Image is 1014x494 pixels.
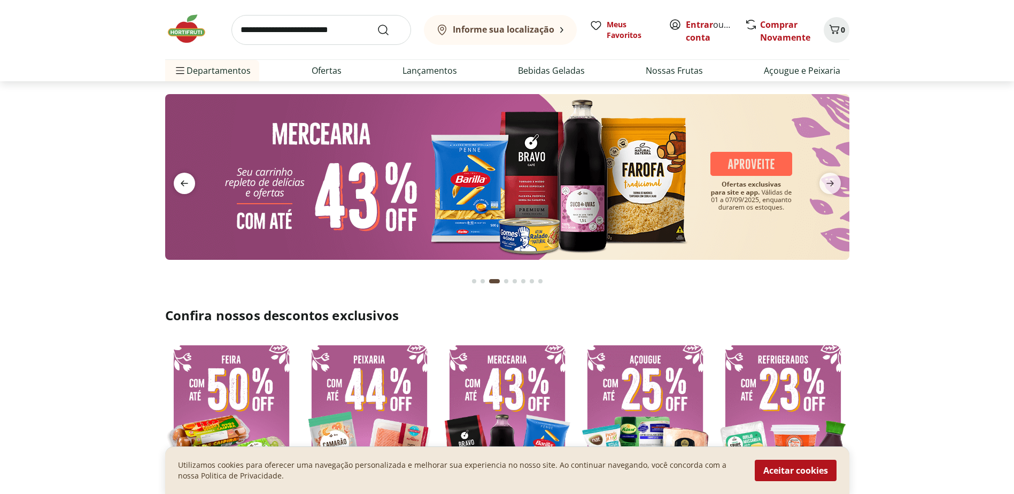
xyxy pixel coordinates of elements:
button: Go to page 4 from fs-carousel [502,268,510,294]
span: Meus Favoritos [607,19,656,41]
button: Go to page 5 from fs-carousel [510,268,519,294]
a: Nossas Frutas [646,64,703,77]
span: ou [686,18,733,44]
span: Departamentos [174,58,251,83]
button: previous [165,173,204,194]
a: Açougue e Peixaria [764,64,840,77]
a: Meus Favoritos [590,19,656,41]
button: Informe sua localização [424,15,577,45]
p: Utilizamos cookies para oferecer uma navegação personalizada e melhorar sua experiencia no nosso ... [178,460,742,481]
span: 0 [841,25,845,35]
a: Criar conta [686,19,745,43]
b: Informe sua localização [453,24,554,35]
button: next [811,173,849,194]
button: Go to page 8 from fs-carousel [536,268,545,294]
button: Go to page 7 from fs-carousel [528,268,536,294]
button: Go to page 1 from fs-carousel [470,268,478,294]
a: Ofertas [312,64,342,77]
a: Bebidas Geladas [518,64,585,77]
a: Entrar [686,19,713,30]
button: Aceitar cookies [755,460,837,481]
input: search [231,15,411,45]
button: Go to page 2 from fs-carousel [478,268,487,294]
button: Carrinho [824,17,849,43]
a: Comprar Novamente [760,19,810,43]
img: mercearia [165,94,849,260]
button: Submit Search [377,24,402,36]
h2: Confira nossos descontos exclusivos [165,307,849,324]
button: Go to page 6 from fs-carousel [519,268,528,294]
button: Current page from fs-carousel [487,268,502,294]
a: Lançamentos [402,64,457,77]
img: Hortifruti [165,13,219,45]
button: Menu [174,58,187,83]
